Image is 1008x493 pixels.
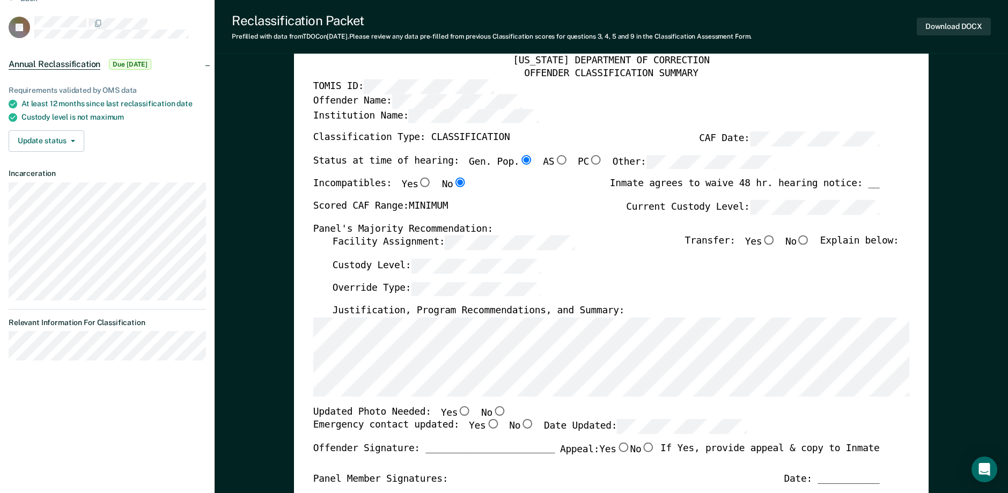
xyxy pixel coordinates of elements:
[9,169,206,178] dt: Incarceration
[409,109,539,123] input: Institution Name:
[333,282,541,296] label: Override Type:
[749,200,879,215] input: Current Custody Level:
[519,155,533,165] input: Gen. Pop.
[481,406,506,420] label: No
[333,305,625,317] label: Justification, Program Recommendations, and Summary:
[972,457,997,482] div: Open Intercom Messenger
[313,473,448,485] div: Panel Member Signatures:
[784,473,879,485] div: Date: ___________
[630,443,655,456] label: No
[797,236,811,245] input: No
[578,155,603,170] label: PC
[313,406,506,420] div: Updated Photo Needed:
[411,282,541,296] input: Override Type:
[90,113,124,121] span: maximum
[617,420,747,434] input: Date Updated:
[21,113,206,122] div: Custody level is not
[9,86,206,95] div: Requirements validated by OMS data
[560,443,655,465] label: Appeal:
[333,236,575,250] label: Facility Assignment:
[616,443,630,452] input: Yes
[313,80,494,94] label: TOMIS ID:
[176,99,192,108] span: date
[313,132,510,146] label: Classification Type: CLASSIFICATION
[9,318,206,327] dt: Relevant Information For Classification
[785,236,811,250] label: No
[485,420,499,429] input: Yes
[749,132,879,146] input: CAF Date:
[232,13,752,28] div: Reclassification Packet
[364,80,494,94] input: TOMIS ID:
[411,259,541,273] input: Custody Level:
[313,200,448,215] label: Scored CAF Range: MINIMUM
[313,55,909,67] div: [US_STATE] DEPARTMENT OF CORRECTION
[313,94,522,109] label: Offender Name:
[646,155,776,170] input: Other:
[313,178,467,200] div: Incompatibles:
[626,200,879,215] label: Current Custody Level:
[917,18,991,35] button: Download DOCX
[401,178,432,192] label: Yes
[745,236,776,250] label: Yes
[109,59,151,70] span: Due [DATE]
[313,443,880,473] div: Offender Signature: _______________________ If Yes, provide appeal & copy to Inmate
[21,99,206,108] div: At least 12 months since last reclassification
[9,130,84,152] button: Update status
[543,155,568,170] label: AS
[610,178,880,200] div: Inmate agrees to waive 48 hr. hearing notice: __
[544,420,747,434] label: Date Updated:
[469,155,533,170] label: Gen. Pop.
[232,33,752,40] div: Prefilled with data from TDOC on [DATE] . Please review any data pre-filled from previous Classif...
[441,406,472,420] label: Yes
[509,420,534,434] label: No
[589,155,603,165] input: PC
[313,67,909,79] div: OFFENDER CLASSIFICATION SUMMARY
[492,406,506,416] input: No
[613,155,776,170] label: Other:
[313,155,776,178] div: Status at time of hearing:
[333,259,541,273] label: Custody Level:
[599,443,630,456] label: Yes
[313,109,539,123] label: Institution Name:
[699,132,879,146] label: CAF Date:
[520,420,534,429] input: No
[458,406,472,416] input: Yes
[469,420,499,434] label: Yes
[554,155,568,165] input: AS
[313,420,747,443] div: Emergency contact updated:
[762,236,776,245] input: Yes
[445,236,575,250] input: Facility Assignment:
[685,236,899,259] div: Transfer: Explain below:
[9,59,100,70] span: Annual Reclassification
[453,178,467,188] input: No
[641,443,655,452] input: No
[313,223,880,236] div: Panel's Majority Recommendation:
[392,94,521,109] input: Offender Name:
[442,178,467,192] label: No
[418,178,432,188] input: Yes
